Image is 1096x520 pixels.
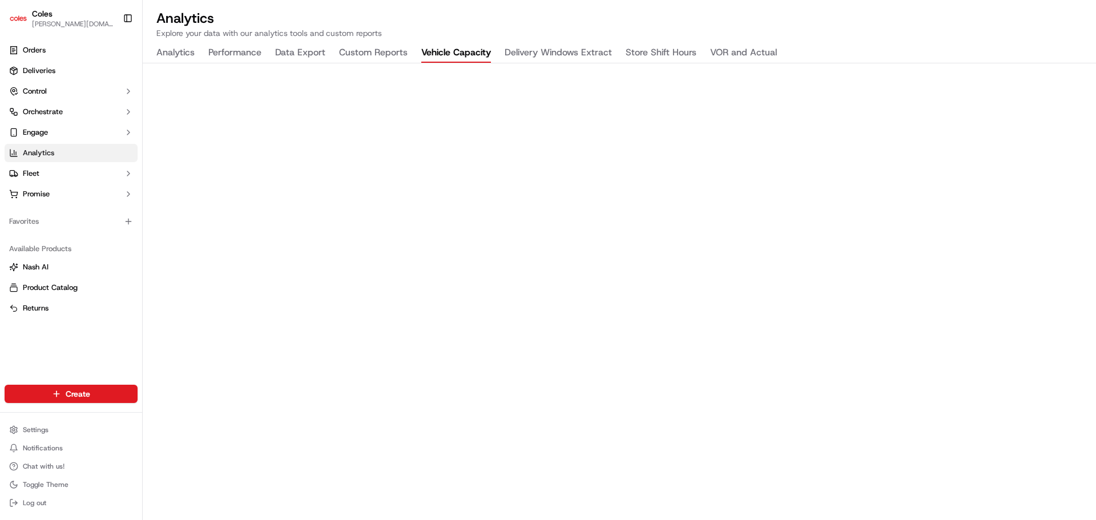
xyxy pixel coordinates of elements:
button: Promise [5,185,138,203]
a: Powered byPylon [80,193,138,202]
a: Deliveries [5,62,138,80]
span: Nash AI [23,262,49,272]
button: Performance [208,43,261,63]
button: Analytics [156,43,195,63]
span: Settings [23,425,49,434]
button: [PERSON_NAME][DOMAIN_NAME][EMAIL_ADDRESS][PERSON_NAME][DOMAIN_NAME] [32,19,114,29]
span: Product Catalog [23,283,78,293]
a: Analytics [5,144,138,162]
span: Log out [23,498,46,507]
button: Toggle Theme [5,477,138,493]
button: Control [5,82,138,100]
a: 📗Knowledge Base [7,161,92,182]
button: VOR and Actual [710,43,777,63]
a: Product Catalog [9,283,133,293]
button: Orchestrate [5,103,138,121]
button: Store Shift Hours [626,43,696,63]
span: Promise [23,189,50,199]
div: 📗 [11,167,21,176]
a: Orders [5,41,138,59]
span: Chat with us! [23,462,65,471]
button: Start new chat [194,112,208,126]
button: Data Export [275,43,325,63]
span: Notifications [23,444,63,453]
iframe: Vehicle Capacity [143,63,1096,520]
span: Engage [23,127,48,138]
button: Delivery Windows Extract [505,43,612,63]
span: Orchestrate [23,107,63,117]
span: Deliveries [23,66,55,76]
button: ColesColes[PERSON_NAME][DOMAIN_NAME][EMAIL_ADDRESS][PERSON_NAME][DOMAIN_NAME] [5,5,118,32]
button: Chat with us! [5,458,138,474]
button: Engage [5,123,138,142]
span: Knowledge Base [23,166,87,177]
span: Fleet [23,168,39,179]
button: Vehicle Capacity [421,43,491,63]
div: Available Products [5,240,138,258]
button: Settings [5,422,138,438]
span: Analytics [23,148,54,158]
button: Notifications [5,440,138,456]
button: Log out [5,495,138,511]
button: Fleet [5,164,138,183]
button: Product Catalog [5,279,138,297]
button: Returns [5,299,138,317]
p: Explore your data with our analytics tools and custom reports [156,27,1082,39]
span: Orders [23,45,46,55]
h2: Analytics [156,9,1082,27]
span: Create [66,388,90,400]
a: Returns [9,303,133,313]
img: Coles [9,9,27,27]
span: API Documentation [108,166,183,177]
a: Nash AI [9,262,133,272]
span: Returns [23,303,49,313]
a: 💻API Documentation [92,161,188,182]
span: Pylon [114,194,138,202]
div: Favorites [5,212,138,231]
button: Custom Reports [339,43,408,63]
button: Nash AI [5,258,138,276]
div: 💻 [96,167,106,176]
span: Control [23,86,47,96]
span: Toggle Theme [23,480,68,489]
button: Coles [32,8,53,19]
button: Create [5,385,138,403]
